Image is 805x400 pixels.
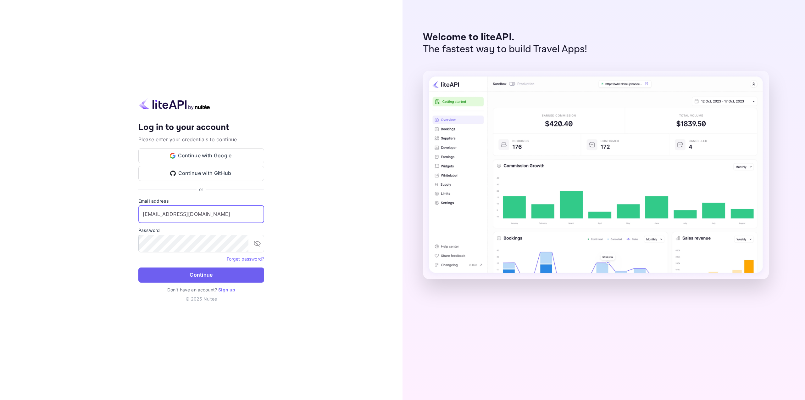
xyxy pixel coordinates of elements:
[218,287,235,292] a: Sign up
[138,296,264,302] p: © 2025 Nuitee
[138,268,264,283] button: Continue
[199,186,203,193] p: or
[138,198,264,204] label: Email address
[138,166,264,181] button: Continue with GitHub
[138,136,264,143] p: Please enter your credentials to continue
[423,43,587,55] p: The fastest way to build Travel Apps!
[138,206,264,223] input: Enter your email address
[423,31,587,43] p: Welcome to liteAPI.
[227,256,264,262] a: Forget password?
[138,148,264,163] button: Continue with Google
[227,256,264,262] a: Forget password?
[423,71,769,279] img: liteAPI Dashboard Preview
[138,286,264,293] p: Don't have an account?
[138,122,264,133] h4: Log in to your account
[138,98,211,110] img: liteapi
[138,227,264,234] label: Password
[251,237,264,250] button: toggle password visibility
